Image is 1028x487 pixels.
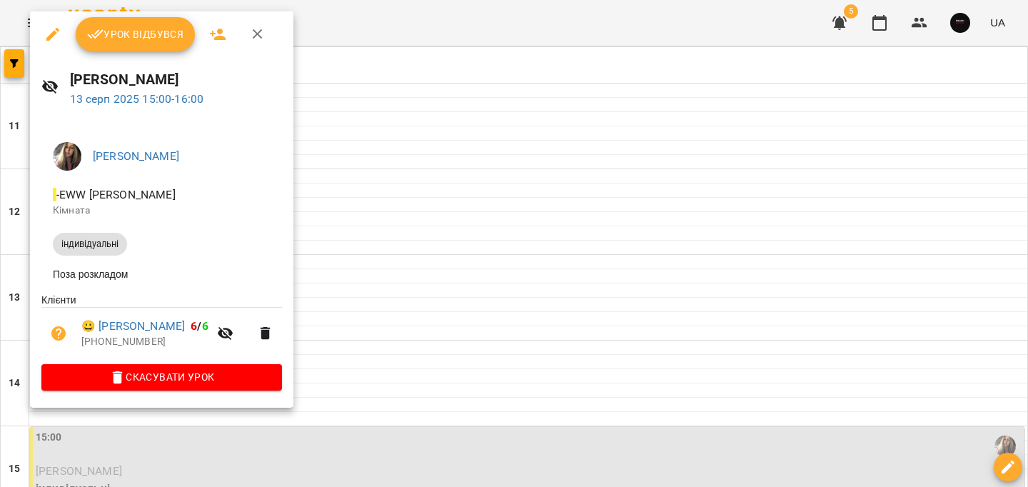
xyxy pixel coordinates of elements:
span: 6 [202,319,208,333]
span: - EWW [PERSON_NAME] [53,188,178,201]
button: Візит ще не сплачено. Додати оплату? [41,316,76,351]
img: e00ea7b66b7476d4b73e384ccaec9459.jpeg [53,142,81,171]
button: Урок відбувся [76,17,196,51]
h6: [PERSON_NAME] [70,69,283,91]
span: Урок відбувся [87,26,184,43]
a: [PERSON_NAME] [93,149,179,163]
b: / [191,319,208,333]
li: Поза розкладом [41,261,282,287]
a: 😀 [PERSON_NAME] [81,318,185,335]
p: [PHONE_NUMBER] [81,335,208,349]
a: 13 серп 2025 15:00-16:00 [70,92,204,106]
span: 6 [191,319,197,333]
span: Скасувати Урок [53,368,271,386]
ul: Клієнти [41,293,282,364]
p: Кімната [53,204,271,218]
span: індивідуальні [53,238,127,251]
button: Скасувати Урок [41,364,282,390]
